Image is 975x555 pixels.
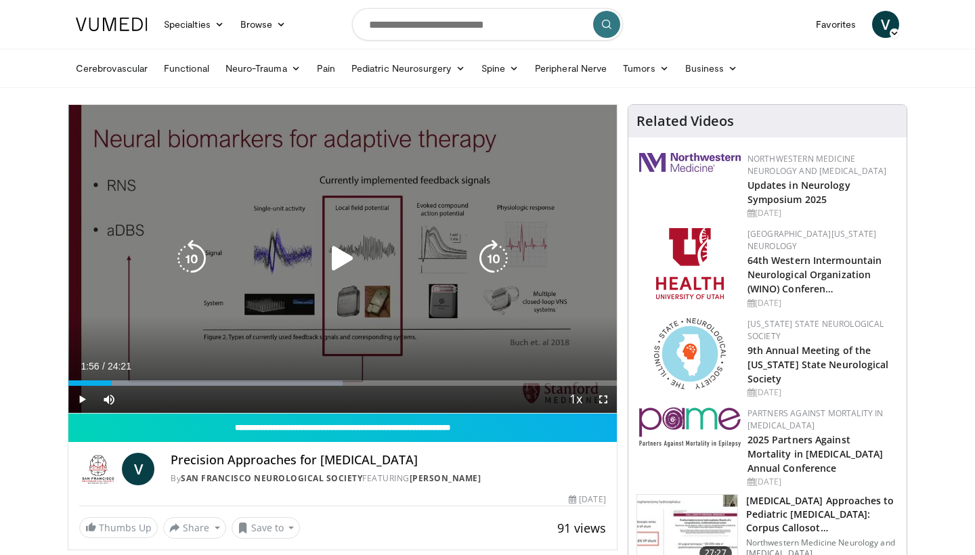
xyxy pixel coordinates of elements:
a: Pain [309,55,343,82]
a: Thumbs Up [79,517,158,538]
img: VuMedi Logo [76,18,148,31]
a: [US_STATE] State Neurological Society [747,318,884,342]
a: Partners Against Mortality in [MEDICAL_DATA] [747,407,884,431]
a: Business [677,55,746,82]
a: Pediatric Neurosurgery [343,55,473,82]
a: 64th Western Intermountain Neurological Organization (WINO) Conferen… [747,254,882,295]
a: Cerebrovascular [68,55,156,82]
img: 2a462fb6-9365-492a-ac79-3166a6f924d8.png.150x105_q85_autocrop_double_scale_upscale_version-0.2.jpg [639,153,741,172]
span: 24:21 [108,361,131,372]
button: Fullscreen [590,386,617,413]
button: Play [68,386,95,413]
a: Specialties [156,11,232,38]
a: San Francisco Neurological Society [181,472,362,484]
a: Northwestern Medicine Neurology and [MEDICAL_DATA] [747,153,887,177]
a: Functional [156,55,217,82]
video-js: Video Player [68,105,617,414]
div: [DATE] [569,493,605,506]
a: Browse [232,11,295,38]
div: [DATE] [747,476,896,488]
img: San Francisco Neurological Society [79,453,116,485]
a: Neuro-Trauma [217,55,309,82]
a: Peripheral Nerve [527,55,615,82]
h4: Precision Approaches for [MEDICAL_DATA] [171,453,605,468]
a: [GEOGRAPHIC_DATA][US_STATE] Neurology [747,228,877,252]
a: Tumors [615,55,677,82]
span: 91 views [557,520,606,536]
span: / [102,361,105,372]
img: 71a8b48c-8850-4916-bbdd-e2f3ccf11ef9.png.150x105_q85_autocrop_double_scale_upscale_version-0.2.png [654,318,726,389]
a: [PERSON_NAME] [410,472,481,484]
img: eb8b354f-837c-42f6-ab3d-1e8ded9eaae7.png.150x105_q85_autocrop_double_scale_upscale_version-0.2.png [639,407,741,447]
div: Progress Bar [68,380,617,386]
h4: Related Videos [636,113,734,129]
div: [DATE] [747,207,896,219]
a: 9th Annual Meeting of the [US_STATE] State Neurological Society [747,344,889,385]
div: [DATE] [747,386,896,399]
button: Playback Rate [563,386,590,413]
input: Search topics, interventions [352,8,623,41]
a: Spine [473,55,527,82]
a: V [872,11,899,38]
span: 1:56 [81,361,99,372]
a: V [122,453,154,485]
button: Share [163,517,226,539]
a: Favorites [808,11,864,38]
h3: [MEDICAL_DATA] Approaches to Pediatric [MEDICAL_DATA]: Corpus Callosot… [746,494,898,535]
a: Updates in Neurology Symposium 2025 [747,179,850,206]
div: By FEATURING [171,472,605,485]
img: f6362829-b0a3-407d-a044-59546adfd345.png.150x105_q85_autocrop_double_scale_upscale_version-0.2.png [656,228,724,299]
a: 2025 Partners Against Mortality in [MEDICAL_DATA] Annual Conference [747,433,884,474]
button: Mute [95,386,123,413]
button: Save to [232,517,301,539]
div: [DATE] [747,297,896,309]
